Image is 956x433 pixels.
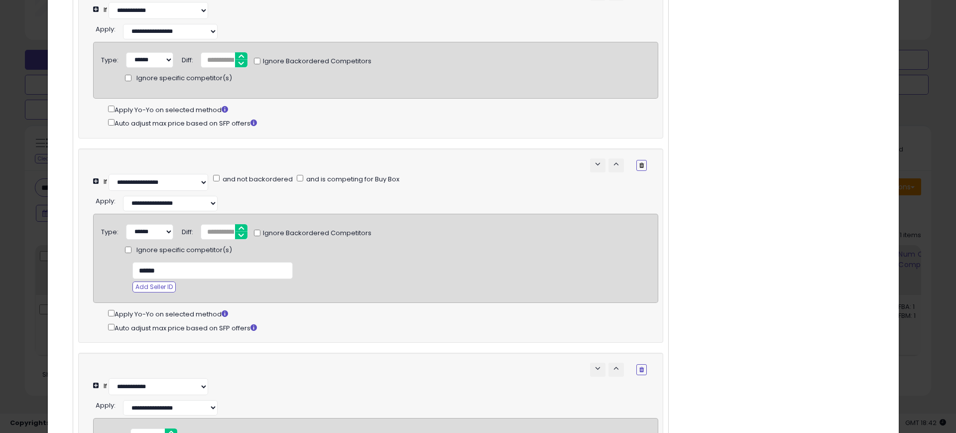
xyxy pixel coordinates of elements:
[611,159,621,169] span: keyboard_arrow_up
[593,159,602,169] span: keyboard_arrow_down
[108,104,658,115] div: Apply Yo-Yo on selected method
[182,224,193,237] div: Diff:
[108,322,658,333] div: Auto adjust max price based on SFP offers
[260,229,371,238] span: Ignore Backordered Competitors
[639,367,644,373] i: Remove Condition
[108,117,658,129] div: Auto adjust max price based on SFP offers
[260,57,371,66] span: Ignore Backordered Competitors
[639,162,644,168] i: Remove Condition
[96,398,116,411] div: :
[96,401,114,410] span: Apply
[101,52,119,65] div: Type:
[132,282,176,292] button: Add Seller ID
[305,174,399,184] span: and is competing for Buy Box
[611,364,621,373] span: keyboard_arrow_up
[96,24,114,34] span: Apply
[101,224,119,237] div: Type:
[136,246,232,255] span: Ignore specific competitor(s)
[221,174,293,184] span: and not backordered
[96,196,114,206] span: Apply
[593,364,602,373] span: keyboard_arrow_down
[136,74,232,83] span: Ignore specific competitor(s)
[96,193,116,206] div: :
[108,308,658,319] div: Apply Yo-Yo on selected method
[96,21,116,34] div: :
[182,52,193,65] div: Diff:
